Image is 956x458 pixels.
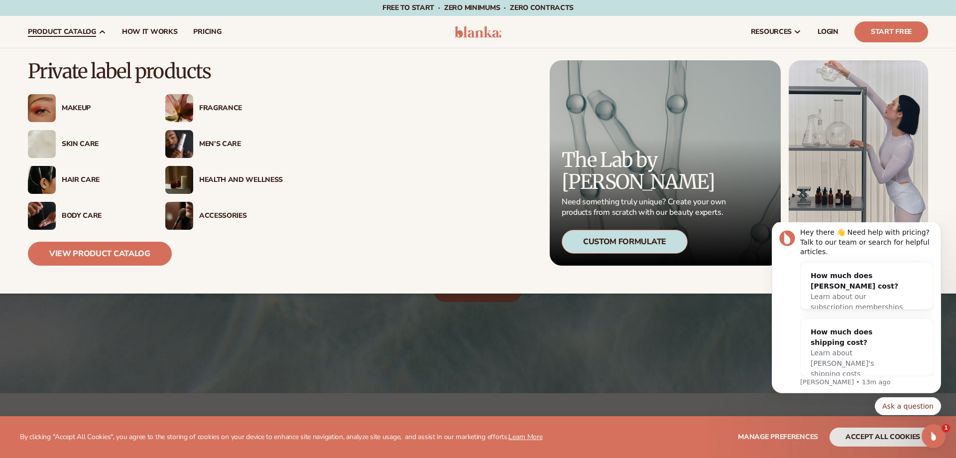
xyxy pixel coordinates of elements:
[165,166,283,194] a: Candles and incense on table. Health And Wellness
[165,202,283,230] a: Female with makeup brush. Accessories
[165,94,283,122] a: Pink blooming flower. Fragrance
[28,166,145,194] a: Female hair pulled back with clips. Hair Care
[43,5,177,35] div: Hey there 👋 Need help with pricing? Talk to our team or search for helpful articles.
[165,166,193,194] img: Candles and incense on table.
[185,16,229,48] a: pricing
[114,16,186,48] a: How It Works
[382,3,574,12] span: Free to start · ZERO minimums · ZERO contracts
[43,5,177,154] div: Message content
[28,130,145,158] a: Cream moisturizer swatch. Skin Care
[28,28,96,36] span: product catalog
[165,130,193,158] img: Male holding moisturizer bottle.
[199,104,283,113] div: Fragrance
[743,16,810,48] a: resources
[562,230,688,254] div: Custom Formulate
[28,202,145,230] a: Male hand applying moisturizer. Body Care
[738,428,818,447] button: Manage preferences
[854,21,928,42] a: Start Free
[550,60,781,266] a: Microscopic product formula. The Lab by [PERSON_NAME] Need something truly unique? Create your ow...
[751,28,792,36] span: resources
[22,8,38,24] img: Profile image for Lee
[28,60,283,82] p: Private label products
[28,202,56,230] img: Male hand applying moisturizer.
[15,175,184,193] div: Quick reply options
[62,176,145,184] div: Hair Care
[54,105,146,126] div: How much does shipping cost?
[44,97,156,165] div: How much does shipping cost?Learn about [PERSON_NAME]'s shipping costs
[199,140,283,149] div: Men’s Care
[28,94,145,122] a: Female with glitter eye makeup. Makeup
[43,155,177,164] p: Message from Lee, sent 13m ago
[199,176,283,184] div: Health And Wellness
[562,149,729,193] p: The Lab by [PERSON_NAME]
[165,94,193,122] img: Pink blooming flower.
[757,222,956,421] iframe: Intercom notifications message
[62,212,145,220] div: Body Care
[28,130,56,158] img: Cream moisturizer swatch.
[118,175,184,193] button: Quick reply: Ask a question
[455,26,502,38] img: logo
[922,424,946,448] iframe: Intercom live chat
[508,432,542,442] a: Learn More
[165,130,283,158] a: Male holding moisturizer bottle. Men’s Care
[54,48,146,69] div: How much does [PERSON_NAME] cost?
[789,60,928,266] img: Female in lab with equipment.
[818,28,838,36] span: LOGIN
[20,16,114,48] a: product catalog
[165,202,193,230] img: Female with makeup brush.
[20,433,543,442] p: By clicking "Accept All Cookies", you agree to the storing of cookies on your device to enhance s...
[122,28,178,36] span: How It Works
[54,127,117,155] span: Learn about [PERSON_NAME]'s shipping costs
[942,424,950,432] span: 1
[738,432,818,442] span: Manage preferences
[830,428,936,447] button: accept all cookies
[193,28,221,36] span: pricing
[62,140,145,149] div: Skin Care
[28,94,56,122] img: Female with glitter eye makeup.
[562,197,729,218] p: Need something truly unique? Create your own products from scratch with our beauty experts.
[199,212,283,220] div: Accessories
[44,40,156,98] div: How much does [PERSON_NAME] cost?Learn about our subscription memberships
[28,166,56,194] img: Female hair pulled back with clips.
[62,104,145,113] div: Makeup
[810,16,846,48] a: LOGIN
[28,242,172,266] a: View Product Catalog
[54,70,146,89] span: Learn about our subscription memberships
